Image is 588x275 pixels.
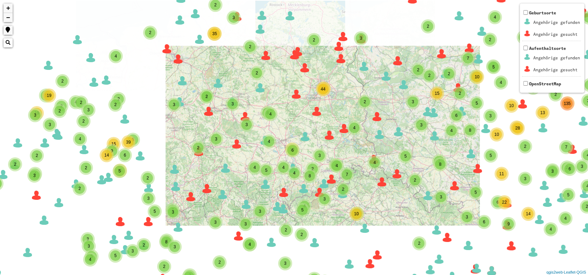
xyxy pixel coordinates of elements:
span: 2 [60,104,63,109]
span: 5 [476,101,478,106]
span: 3 [215,137,218,142]
span: 3 [34,113,36,118]
span: 10 [494,132,499,137]
span: 4 [336,163,338,168]
span: 9 [508,222,510,227]
span: 4 [254,165,256,170]
a: Show me where I am [4,26,13,35]
span: 2 [555,92,557,97]
span: 5 [114,253,117,258]
span: 3 [420,123,423,127]
span: 5 [154,209,156,214]
span: 15 [435,91,439,96]
span: 39 [126,140,131,145]
span: 3 [323,197,326,202]
span: 2 [459,91,461,96]
span: 4 [89,257,92,262]
span: 4 [282,165,285,170]
img: Aufenthaltsorte_1_Angeh%C3%B6rigegefunden0.png [523,53,532,61]
img: Geburtsorte_2_Angeh%C3%B6rigegefunden0.png [523,17,532,26]
span: 2 [417,67,420,72]
input: OpenStreetMap [523,81,528,86]
img: Geburtsorte_2_Angeh%C3%B6rigegesucht1.png [523,29,532,38]
span: 2 [418,241,421,246]
span: 2 [36,153,38,158]
span: 4 [550,227,552,232]
span: 2 [61,79,64,84]
span: 4 [500,80,502,85]
a: QGIS [576,270,586,274]
span: 2 [143,243,145,248]
span: 4 [494,15,496,20]
span: 3 [88,244,90,249]
span: 3 [33,173,36,178]
span: 3 [173,102,175,107]
span: 135 [564,101,571,106]
span: 2 [448,71,450,76]
span: 3 [581,164,583,169]
span: 2 [80,100,82,105]
span: 2 [301,232,303,237]
span: 3 [360,36,362,41]
span: 3 [319,153,321,158]
span: Geburtsorte [522,10,581,41]
span: 5 [493,65,495,70]
input: GeburtsorteAngehörige gefundenAngehörige gesucht [523,10,528,15]
span: 5 [490,153,492,158]
span: 2 [118,97,120,102]
span: 3 [49,122,51,127]
a: qgis2web [547,270,563,274]
span: 2 [163,264,166,269]
span: 2 [256,71,258,76]
span: 3 [284,261,287,266]
span: 2 [313,38,315,42]
span: 3 [412,99,414,104]
span: 28 [515,126,520,131]
span: 3 [440,195,442,199]
span: 10 [509,103,514,108]
span: 2 [114,102,117,107]
span: 3 [147,196,150,201]
span: 5 [265,168,268,173]
span: 5 [301,208,304,212]
span: 7 [565,145,568,150]
span: 2 [206,94,208,99]
span: 4 [374,160,376,165]
span: 4 [353,125,356,130]
span: 15 [111,142,116,146]
span: 4 [450,128,453,133]
span: 14 [526,211,530,216]
span: 2 [79,186,81,191]
span: 3 [132,249,134,254]
span: 22 [502,200,507,205]
span: 3 [174,244,176,249]
span: 7 [346,172,348,177]
span: 2 [342,187,345,192]
span: 8 [439,162,442,167]
input: AufenthaltsorteAngehörige gefundenAngehörige gesucht [523,46,528,50]
span: 5 [567,192,570,197]
span: 13 [540,110,545,115]
span: 2 [428,73,431,78]
span: 3 [214,220,217,225]
span: 3 [259,209,261,214]
span: 4 [269,112,272,117]
span: 8 [165,240,168,244]
td: Angehörige gesucht [533,29,580,40]
span: 3 [87,107,90,112]
span: 4 [79,137,81,142]
span: 8 [309,173,311,178]
span: 6 [124,153,126,158]
span: 3 [524,176,527,181]
span: 35 [212,31,217,36]
td: Angehörige gefunden [533,52,580,64]
span: 2 [147,176,149,181]
span: 2 [197,145,200,150]
span: 3 [172,210,174,215]
span: 2 [285,228,287,233]
span: 2 [59,109,61,113]
span: Aufenthaltsorte [522,46,581,76]
span: 14 [104,153,109,158]
span: 2 [427,24,429,29]
span: OpenStreetMap [529,81,561,86]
